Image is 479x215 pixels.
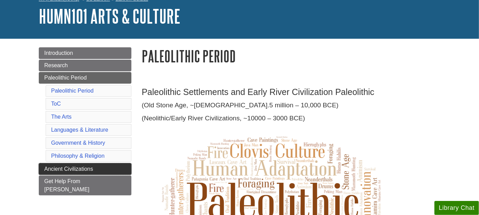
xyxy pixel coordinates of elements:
p: (Neolithic/Early River Civilizations, ~10000 – 3000 BCE) [142,114,440,123]
span: Introduction [44,50,73,56]
a: Paleolithic Period [39,72,131,84]
span: Ancient Civilizations [44,166,93,172]
a: Get Help From [PERSON_NAME] [39,176,131,195]
button: Library Chat [434,201,479,215]
h1: Paleolithic Period [142,47,440,65]
a: Languages & Literature [51,127,108,133]
a: ToC [51,101,61,107]
a: Research [39,60,131,71]
span: Get Help From [PERSON_NAME] [44,178,90,192]
div: Guide Page Menu [39,47,131,195]
a: The Arts [51,114,72,120]
h3: Paleolithic Settlements and Early River Civilization Paleolithic [142,87,440,97]
a: Paleolithic Period [51,88,94,94]
a: HUMN101 Arts & Culture [39,5,180,27]
p: (Old Stone Age, ~[DEMOGRAPHIC_DATA].5 million – 10,000 BCE) [142,100,440,110]
a: Philosophy & Religion [51,153,105,159]
a: Government & History [51,140,105,146]
a: Introduction [39,47,131,59]
span: Paleolithic Period [44,75,87,81]
span: Research [44,62,68,68]
a: Ancient Civilizations [39,163,131,175]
